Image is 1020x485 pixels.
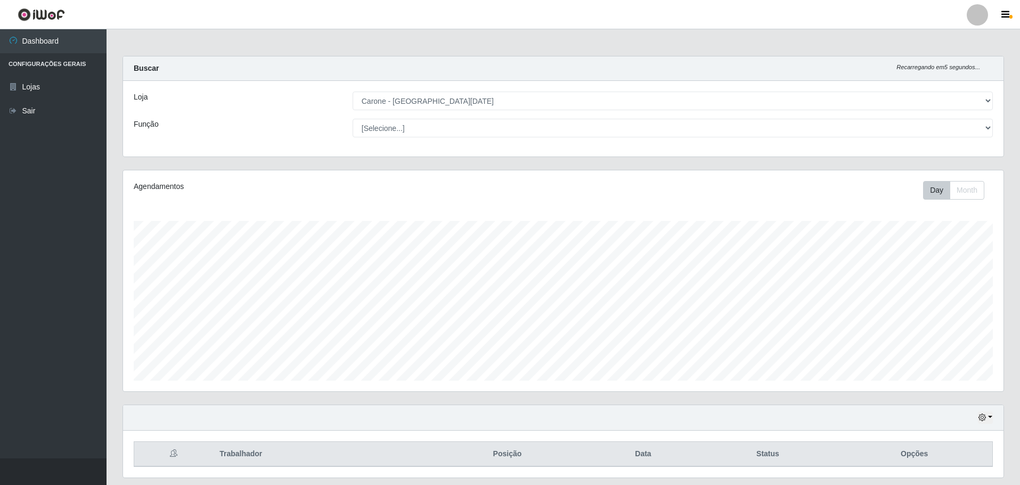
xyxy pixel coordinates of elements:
[836,442,992,467] th: Opções
[134,92,148,103] label: Loja
[134,64,159,72] strong: Buscar
[896,64,980,70] i: Recarregando em 5 segundos...
[923,181,950,200] button: Day
[134,181,483,192] div: Agendamentos
[213,442,427,467] th: Trabalhador
[923,181,993,200] div: Toolbar with button groups
[923,181,984,200] div: First group
[18,8,65,21] img: CoreUI Logo
[699,442,836,467] th: Status
[950,181,984,200] button: Month
[134,119,159,130] label: Função
[587,442,699,467] th: Data
[427,442,587,467] th: Posição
